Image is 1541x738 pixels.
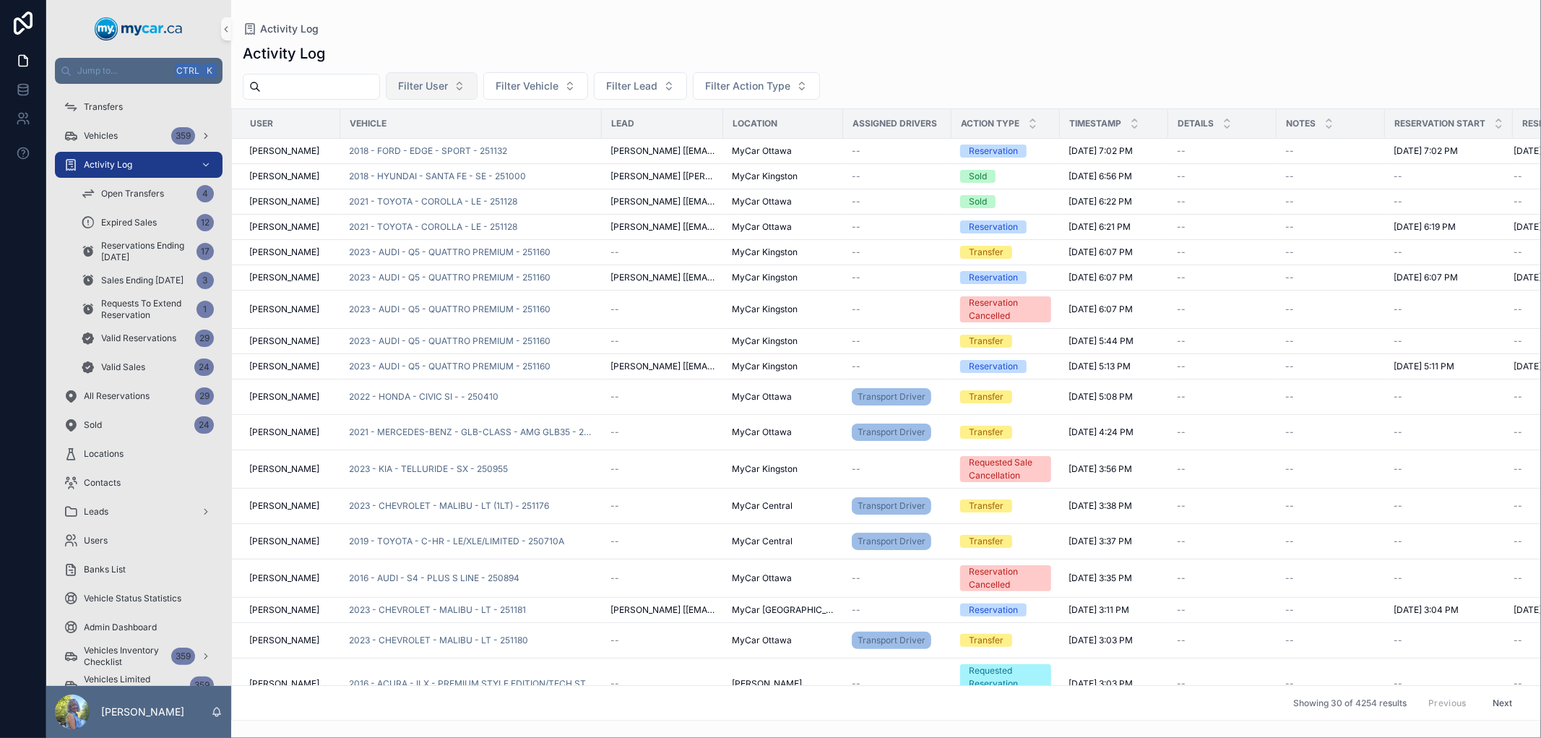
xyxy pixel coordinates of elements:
span: K [204,65,215,77]
a: [DATE] 6:07 PM [1394,272,1504,283]
a: -- [1285,196,1376,207]
a: -- [1177,335,1268,347]
span: -- [1285,171,1294,182]
span: Open Transfers [101,188,164,199]
span: -- [1177,304,1186,315]
a: -- [1285,272,1376,283]
div: 12 [197,214,214,231]
span: [PERSON_NAME] [249,246,319,258]
span: [PERSON_NAME] [[EMAIL_ADDRESS][DOMAIN_NAME]] [610,196,715,207]
a: -- [1177,361,1268,372]
a: Reservation [960,271,1051,284]
a: [PERSON_NAME] [249,335,332,347]
span: -- [1177,272,1186,283]
span: -- [1394,196,1402,207]
a: MyCar Kingston [732,272,834,283]
a: [PERSON_NAME] [249,196,332,207]
span: 2021 - TOYOTA - COROLLA - LE - 251128 [349,196,517,207]
a: MyCar Kingston [732,361,834,372]
span: -- [1514,171,1522,182]
button: Select Button [386,72,478,100]
span: 2022 - HONDA - CIVIC SI - - 250410 [349,391,498,403]
span: -- [852,361,860,372]
span: -- [1177,196,1186,207]
button: Select Button [483,72,588,100]
span: -- [610,304,619,315]
a: -- [1394,426,1504,438]
a: -- [1177,246,1268,258]
span: -- [1285,361,1294,372]
a: MyCar Kingston [732,304,834,315]
span: Filter Lead [606,79,657,93]
a: 2023 - AUDI - Q5 - QUATTRO PREMIUM - 251160 [349,272,551,283]
span: -- [1285,426,1294,438]
a: Transport Driver [852,421,943,444]
a: -- [1394,246,1504,258]
div: Transfer [969,426,1003,439]
a: Sold24 [55,412,223,438]
span: Transport Driver [858,391,925,403]
span: -- [852,335,860,347]
a: 2023 - AUDI - Q5 - QUATTRO PREMIUM - 251160 [349,361,593,372]
span: Expired Sales [101,217,157,228]
span: Ctrl [175,64,201,78]
a: MyCar Kingston [732,246,834,258]
a: 2023 - AUDI - Q5 - QUATTRO PREMIUM - 251160 [349,272,593,283]
a: [PERSON_NAME] [[EMAIL_ADDRESS][DOMAIN_NAME]] [610,221,715,233]
button: Jump to...CtrlK [55,58,223,84]
a: -- [1394,304,1504,315]
a: -- [610,246,715,258]
a: Sold [960,170,1051,183]
a: 2021 - MERCEDES-BENZ - GLB-CLASS - AMG GLB35 - 250963 [349,426,593,438]
span: 2023 - AUDI - Q5 - QUATTRO PREMIUM - 251160 [349,335,551,347]
a: Transport Driver [852,424,931,441]
a: [DATE] 6:07 PM [1069,246,1160,258]
a: Requests To Extend Reservation1 [72,296,223,322]
div: 359 [171,127,195,145]
span: [PERSON_NAME] [249,463,319,475]
a: Valid Sales24 [72,354,223,380]
a: Transport Driver [852,385,943,408]
span: [PERSON_NAME] [249,335,319,347]
span: [PERSON_NAME] [249,272,319,283]
div: Transfer [969,246,1003,259]
a: -- [1177,196,1268,207]
button: Select Button [693,72,820,100]
a: 2023 - AUDI - Q5 - QUATTRO PREMIUM - 251160 [349,246,551,258]
span: -- [1394,391,1402,403]
span: [PERSON_NAME] [249,221,319,233]
a: 2018 - HYUNDAI - SANTA FE - SE - 251000 [349,171,526,182]
span: -- [610,246,619,258]
div: 24 [194,359,214,376]
div: Reservation [969,360,1018,373]
div: 17 [197,243,214,260]
a: Requested Sale Cancellation [960,456,1051,482]
a: [PERSON_NAME] [[EMAIL_ADDRESS][DOMAIN_NAME]] [610,145,715,157]
span: -- [1177,145,1186,157]
a: -- [852,246,943,258]
a: Open Transfers4 [72,181,223,207]
span: MyCar Ottawa [732,426,792,438]
a: -- [1394,171,1504,182]
a: -- [610,304,715,315]
a: Reservation [960,360,1051,373]
span: Valid Reservations [101,332,176,344]
a: -- [1285,391,1376,403]
div: Transfer [969,335,1003,348]
span: -- [852,221,860,233]
span: -- [852,196,860,207]
span: -- [1285,304,1294,315]
span: Transfers [84,101,123,113]
a: -- [1285,171,1376,182]
span: Vehicles [84,130,118,142]
span: -- [1394,335,1402,347]
span: [PERSON_NAME] [[EMAIL_ADDRESS][DOMAIN_NAME]] [610,361,715,372]
span: -- [1285,272,1294,283]
a: Reservation [960,220,1051,233]
span: -- [852,171,860,182]
img: App logo [95,17,183,40]
span: [PERSON_NAME] [249,304,319,315]
span: MyCar Ottawa [732,145,792,157]
a: -- [1177,272,1268,283]
a: 2023 - AUDI - Q5 - QUATTRO PREMIUM - 251160 [349,304,551,315]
